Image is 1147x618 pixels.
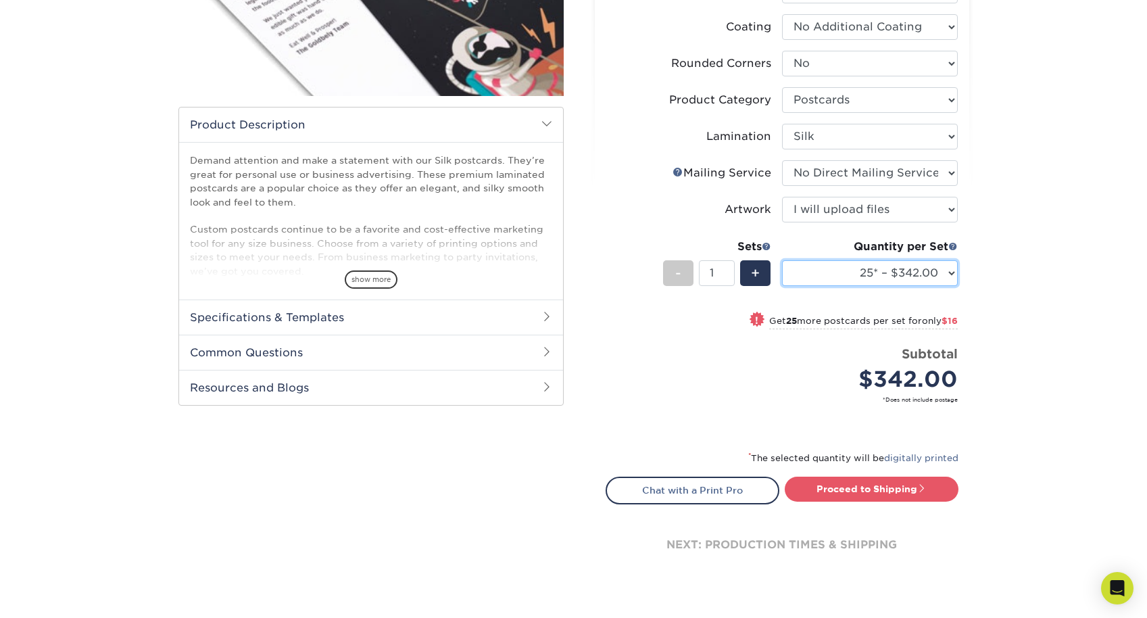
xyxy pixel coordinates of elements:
[669,92,771,108] div: Product Category
[751,263,760,283] span: +
[748,453,958,463] small: The selected quantity will be
[706,128,771,145] div: Lamination
[785,477,958,501] a: Proceed to Shipping
[345,270,397,289] span: show more
[755,313,758,327] span: !
[942,316,958,326] span: $16
[726,19,771,35] div: Coating
[671,55,771,72] div: Rounded Corners
[884,453,958,463] a: digitally printed
[673,165,771,181] div: Mailing Service
[616,396,958,404] small: *Does not include postage
[769,316,958,329] small: Get more postcards per set for
[179,335,563,370] h2: Common Questions
[675,263,681,283] span: -
[725,201,771,218] div: Artwork
[786,316,797,326] strong: 25
[782,239,958,255] div: Quantity per Set
[190,153,552,278] p: Demand attention and make a statement with our Silk postcards. They’re great for personal use or ...
[179,108,563,142] h2: Product Description
[179,370,563,405] h2: Resources and Blogs
[1101,572,1133,604] div: Open Intercom Messenger
[606,504,958,586] div: next: production times & shipping
[922,316,958,326] span: only
[606,477,779,504] a: Chat with a Print Pro
[902,346,958,361] strong: Subtotal
[663,239,771,255] div: Sets
[179,300,563,335] h2: Specifications & Templates
[792,363,958,396] div: $342.00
